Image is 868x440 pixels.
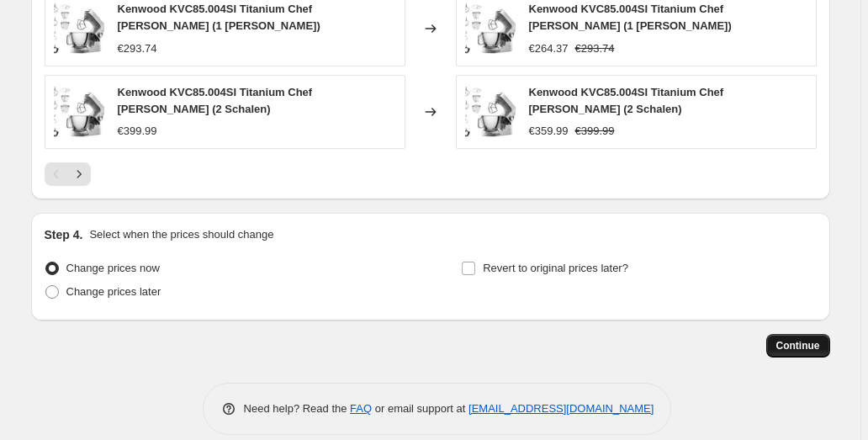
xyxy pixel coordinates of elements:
[483,262,628,274] span: Revert to original prices later?
[529,3,732,32] span: Kenwood KVC85.004SI Titanium Chef [PERSON_NAME] (1 [PERSON_NAME])
[465,87,516,137] img: 71EXqVpVjKL._AC_SL1500_80x.jpg
[54,3,104,54] img: 71EXqVpVjKL._AC_SL1500_80x.jpg
[118,40,157,57] div: €293.74
[350,402,372,415] a: FAQ
[244,402,351,415] span: Need help? Read the
[67,162,91,186] button: Next
[529,40,569,57] div: €264.37
[66,285,161,298] span: Change prices later
[118,123,157,140] div: €399.99
[529,86,724,115] span: Kenwood KVC85.004SI Titanium Chef [PERSON_NAME] (2 Schalen)
[118,3,320,32] span: Kenwood KVC85.004SI Titanium Chef [PERSON_NAME] (1 [PERSON_NAME])
[372,402,468,415] span: or email support at
[45,162,91,186] nav: Pagination
[529,123,569,140] div: €359.99
[766,334,830,358] button: Continue
[575,40,615,57] strike: €293.74
[468,402,654,415] a: [EMAIL_ADDRESS][DOMAIN_NAME]
[54,87,104,137] img: 71EXqVpVjKL._AC_SL1500_80x.jpg
[89,226,273,243] p: Select when the prices should change
[776,339,820,353] span: Continue
[118,86,313,115] span: Kenwood KVC85.004SI Titanium Chef [PERSON_NAME] (2 Schalen)
[66,262,160,274] span: Change prices now
[465,3,516,54] img: 71EXqVpVjKL._AC_SL1500_80x.jpg
[45,226,83,243] h2: Step 4.
[575,123,615,140] strike: €399.99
